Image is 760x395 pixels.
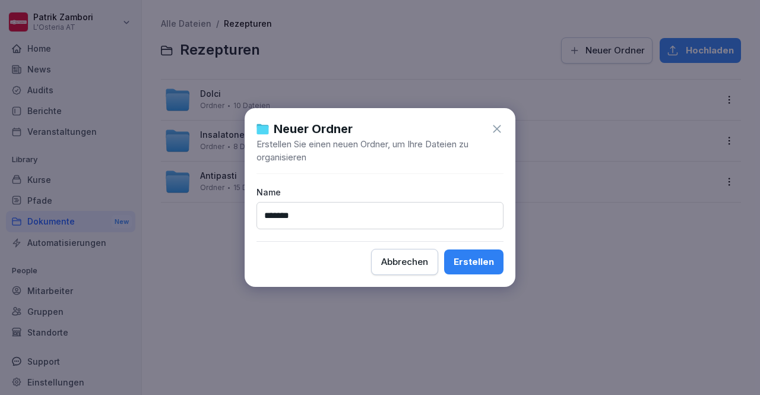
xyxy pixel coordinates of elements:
p: Name [256,186,503,198]
div: Abbrechen [381,255,428,268]
h1: Neuer Ordner [274,120,353,138]
button: Erstellen [444,249,503,274]
p: Erstellen Sie einen neuen Ordner, um Ihre Dateien zu organisieren [256,138,503,164]
button: Abbrechen [371,249,438,275]
div: Erstellen [454,255,494,268]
